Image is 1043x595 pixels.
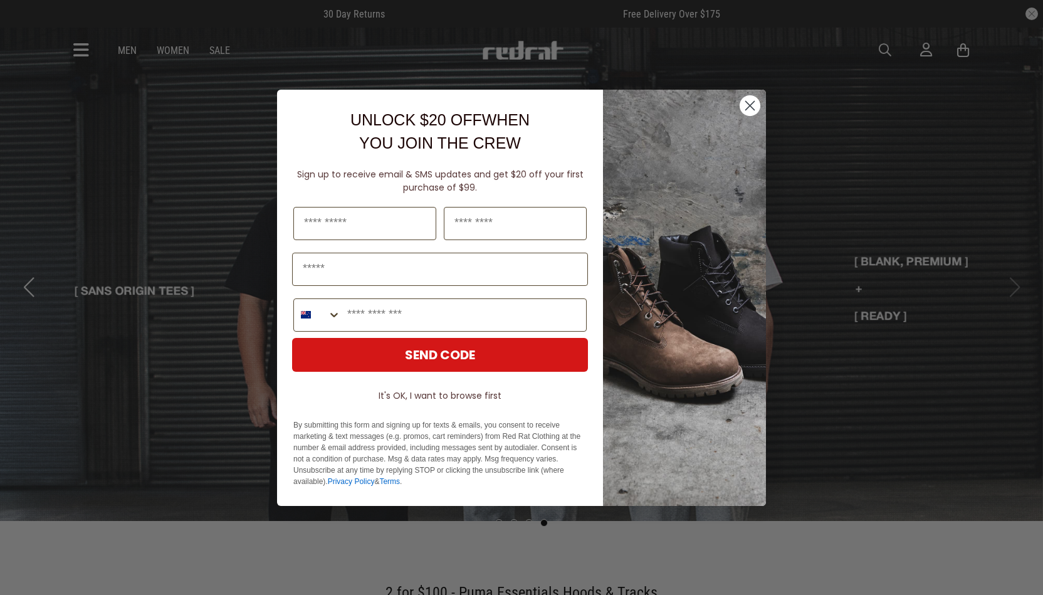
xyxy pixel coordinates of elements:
span: UNLOCK $20 OFF [350,111,482,129]
button: It's OK, I want to browse first [292,384,588,407]
span: YOU JOIN THE CREW [359,134,521,152]
span: WHEN [482,111,530,129]
a: Privacy Policy [328,477,375,486]
button: Close dialog [739,95,761,117]
button: Search Countries [294,299,341,331]
input: First Name [293,207,436,240]
span: Sign up to receive email & SMS updates and get $20 off your first purchase of $99. [297,168,584,194]
input: Email [292,253,588,286]
a: Terms [379,477,400,486]
img: New Zealand [301,310,311,320]
p: By submitting this form and signing up for texts & emails, you consent to receive marketing & tex... [293,419,587,487]
img: f7662613-148e-4c88-9575-6c6b5b55a647.jpeg [603,90,766,506]
button: SEND CODE [292,338,588,372]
